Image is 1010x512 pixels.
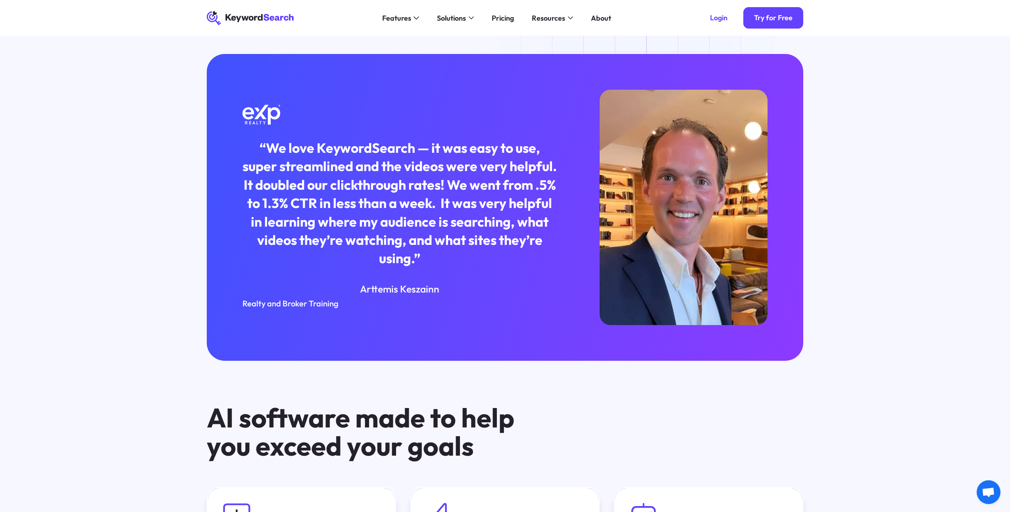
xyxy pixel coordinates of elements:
div: Pricing [492,13,514,23]
div: Arttemis Keszainn [242,282,557,296]
img: Arttemis Keszainn [599,89,768,326]
div: Resources [532,13,565,23]
a: Pricing [487,11,519,25]
div: Realty and Broker Training [242,297,557,310]
div: Features [382,13,411,23]
div: About [591,13,611,23]
a: About [586,11,617,25]
a: Try for Free [743,7,803,29]
div: “We love KeywordSearch — it was easy to use, super streamlined and the videos were very helpful. ... [242,139,557,268]
div: Solutions [437,13,466,23]
h3: AI software made to help you exceed your goals [207,404,546,460]
img: Exp Realty [242,105,280,125]
a: 开放式聊天 [977,480,1000,504]
a: Login [699,7,738,29]
div: Try for Free [754,13,793,23]
div: Login [710,13,727,23]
